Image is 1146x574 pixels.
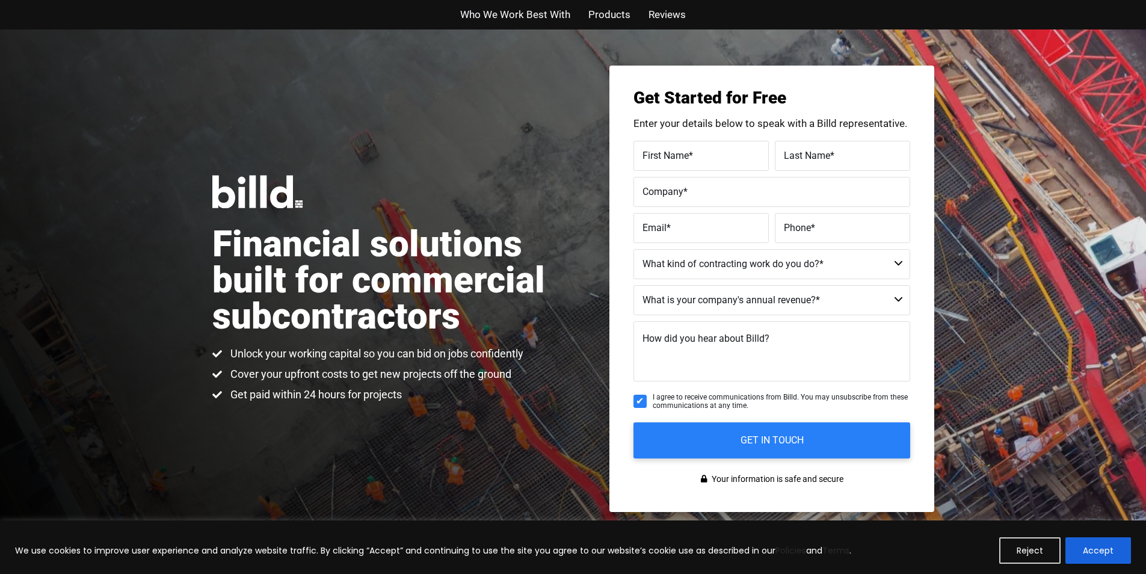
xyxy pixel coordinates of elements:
span: Phone [784,221,811,233]
a: Policies [775,545,806,557]
span: Unlock your working capital so you can bid on jobs confidently [227,347,523,361]
span: Company [642,185,683,197]
span: First Name [642,149,689,161]
h1: Financial solutions built for commercial subcontractors [212,226,573,335]
input: GET IN TOUCH [633,422,910,458]
span: Your information is safe and secure [709,471,843,488]
p: Enter your details below to speak with a Billd representative. [633,119,910,129]
button: Accept [1065,537,1131,564]
span: I agree to receive communications from Billd. You may unsubscribe from these communications at an... [653,393,910,410]
span: Last Name [784,149,830,161]
h3: Get Started for Free [633,90,910,106]
input: I agree to receive communications from Billd. You may unsubscribe from these communications at an... [633,395,647,408]
a: Terms [822,545,849,557]
p: We use cookies to improve user experience and analyze website traffic. By clicking “Accept” and c... [15,543,851,558]
span: Get paid within 24 hours for projects [227,387,402,402]
button: Reject [999,537,1061,564]
span: Email [642,221,667,233]
span: Cover your upfront costs to get new projects off the ground [227,367,511,381]
a: Products [588,6,630,23]
a: Who We Work Best With [460,6,570,23]
a: Reviews [648,6,686,23]
span: How did you hear about Billd? [642,333,769,344]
